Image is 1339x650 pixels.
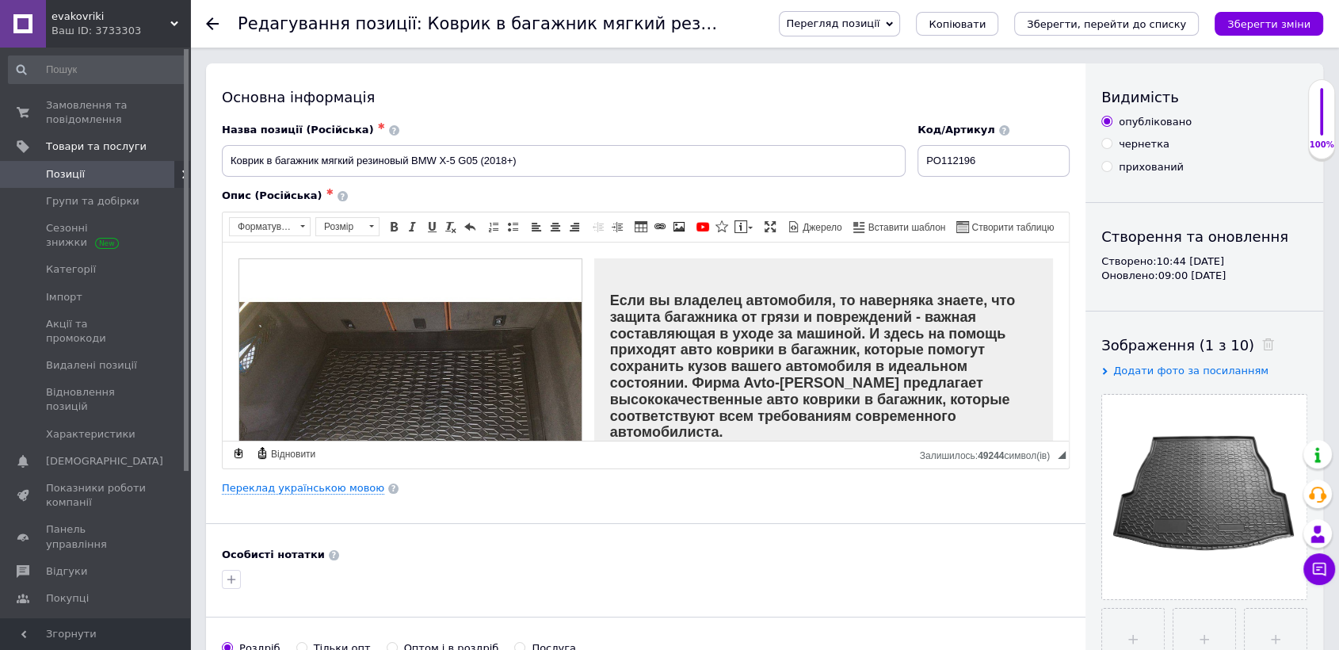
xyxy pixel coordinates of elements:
[46,591,89,606] span: Покупці
[800,221,842,235] span: Джерело
[1058,451,1066,459] span: Потягніть для зміни розмірів
[461,218,479,235] a: Повернути (Ctrl+Z)
[32,50,814,198] p: Если вы владелец автомобиля, то наверняка знаете, что защита багажника от грязи и повреждений - в...
[1227,18,1310,30] i: Зберегти зміни
[504,218,521,235] a: Вставити/видалити маркований список
[785,218,845,235] a: Джерело
[866,221,946,235] span: Вставити шаблон
[1101,269,1307,283] div: Оновлено: 09:00 [DATE]
[920,446,1058,461] div: Кiлькiсть символiв
[385,218,402,235] a: Жирний (Ctrl+B)
[206,17,219,30] div: Повернутися назад
[46,167,85,182] span: Позиції
[46,140,147,154] span: Товари та послуги
[46,481,147,510] span: Показники роботи компанії
[1101,227,1307,247] div: Створення та оновлення
[46,522,147,551] span: Панель управління
[1101,254,1307,269] div: Створено: 10:44 [DATE]
[46,358,137,373] span: Видалені позиції
[222,189,322,201] span: Опис (Російська)
[46,454,163,468] span: [DEMOGRAPHIC_DATA]
[238,14,960,33] h1: Редагування позиції: Коврик в багажник мягкий резиновый BMW X-5 G05 (2018+)
[423,218,441,235] a: Підкреслений (Ctrl+U)
[1101,335,1307,355] div: Зображення (1 з 10)
[404,218,422,235] a: Курсив (Ctrl+I)
[1119,115,1192,129] div: опубліковано
[46,194,139,208] span: Групи та добірки
[230,218,295,235] span: Форматування
[315,217,380,236] a: Розмір
[632,218,650,235] a: Таблиця
[46,290,82,304] span: Імпорт
[229,217,311,236] a: Форматування
[442,218,460,235] a: Видалити форматування
[230,445,247,462] a: Зробити резервну копію зараз
[916,12,998,36] button: Копіювати
[51,10,170,24] span: evakovriki
[46,221,147,250] span: Сезонні знижки
[1215,12,1323,36] button: Зберегти зміни
[851,218,948,235] a: Вставити шаблон
[254,445,318,462] a: Відновити
[1119,137,1169,151] div: чернетка
[222,145,906,177] input: Наприклад, H&M жіноча сукня зелена 38 розмір вечірня максі з блискітками
[589,218,607,235] a: Зменшити відступ
[969,221,1054,235] span: Створити таблицю
[917,124,995,136] span: Код/Артикул
[1308,79,1335,159] div: 100% Якість заповнення
[222,124,374,136] span: Назва позиції (Російська)
[1014,12,1199,36] button: Зберегти, перейти до списку
[786,17,879,29] span: Перегляд позиції
[378,121,385,132] span: ✱
[46,385,147,414] span: Відновлення позицій
[222,549,325,560] b: Особисті нотатки
[651,218,669,235] a: Вставити/Редагувати посилання (Ctrl+L)
[978,450,1004,461] span: 49244
[8,55,186,84] input: Пошук
[485,218,502,235] a: Вставити/видалити нумерований список
[566,218,583,235] a: По правому краю
[51,24,190,38] div: Ваш ID: 3733303
[547,218,564,235] a: По центру
[713,218,731,235] a: Вставити іконку
[46,317,147,346] span: Акції та промокоди
[1113,365,1268,377] span: Додати фото за посиланням
[222,482,384,495] a: Переклад українською мовою
[46,262,96,277] span: Категорії
[1119,160,1184,174] div: прихований
[222,87,1070,107] div: Основна інформація
[1303,553,1335,585] button: Чат з покупцем
[1101,87,1307,107] div: Видимість
[269,448,315,461] span: Відновити
[694,218,711,235] a: Додати відео з YouTube
[670,218,688,235] a: Зображення
[16,16,830,379] body: Редактор, 80DF93AF-A8AB-4590-B1CF-F469B6F8CEFE
[761,218,779,235] a: Максимізувати
[326,187,334,197] span: ✱
[1309,140,1334,151] div: 100%
[929,18,986,30] span: Копіювати
[732,218,755,235] a: Вставити повідомлення
[46,427,135,442] span: Характеристики
[1027,18,1186,30] i: Зберегти, перейти до списку
[608,218,626,235] a: Збільшити відступ
[528,218,545,235] a: По лівому краю
[954,218,1056,235] a: Створити таблицю
[46,98,147,127] span: Замовлення та повідомлення
[46,564,87,579] span: Відгуки
[316,218,364,235] span: Розмір
[223,243,1069,441] iframe: Редактор, 80DF93AF-A8AB-4590-B1CF-F469B6F8CEFE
